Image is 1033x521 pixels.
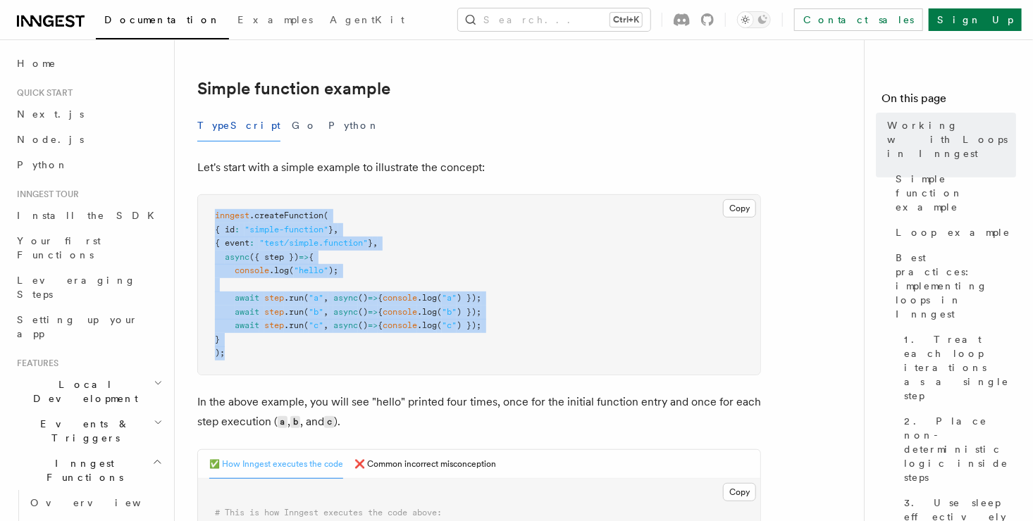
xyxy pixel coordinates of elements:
[11,101,166,127] a: Next.js
[304,320,309,330] span: (
[17,159,68,170] span: Python
[11,203,166,228] a: Install the SDK
[278,416,287,428] code: a
[11,87,73,99] span: Quick start
[368,307,378,317] span: =>
[333,307,358,317] span: async
[215,238,249,248] span: { event
[309,293,323,303] span: "a"
[235,225,240,234] span: :
[417,307,437,317] span: .log
[264,307,284,317] span: step
[215,508,442,517] span: # This is how Inngest executes the code above:
[235,320,259,330] span: await
[890,220,1016,245] a: Loop example
[890,245,1016,327] a: Best practices: implementing loops in Inngest
[887,118,1016,161] span: Working with Loops in Inngest
[304,307,309,317] span: (
[197,110,280,142] button: TypeScript
[17,275,136,300] span: Leveraging Steps
[442,307,457,317] span: "b"
[378,293,383,303] span: {
[215,348,225,358] span: );
[417,320,437,330] span: .log
[309,252,314,262] span: {
[299,252,309,262] span: =>
[610,13,642,27] kbd: Ctrl+K
[11,456,152,484] span: Inngest Functions
[249,211,323,220] span: .createFunction
[11,228,166,268] a: Your first Functions
[11,417,154,445] span: Events & Triggers
[284,307,304,317] span: .run
[368,238,373,248] span: }
[383,320,417,330] span: console
[378,307,383,317] span: {
[269,265,289,275] span: .log
[11,51,166,76] a: Home
[309,320,323,330] span: "c"
[882,90,1016,113] h4: On this page
[197,79,390,99] a: Simple function example
[383,293,417,303] span: console
[442,293,457,303] span: "a"
[323,293,328,303] span: ,
[209,450,343,479] button: ✅ How Inngest executes the code
[11,127,166,152] a: Node.js
[723,199,756,218] button: Copy
[323,307,328,317] span: ,
[284,320,304,330] span: .run
[323,320,328,330] span: ,
[354,450,496,479] button: ❌ Common incorrect misconception
[442,320,457,330] span: "c"
[215,225,235,234] span: { id
[890,166,1016,220] a: Simple function example
[368,293,378,303] span: =>
[17,210,163,221] span: Install the SDK
[292,110,317,142] button: Go
[383,307,417,317] span: console
[264,320,284,330] span: step
[898,327,1016,408] a: 1. Treat each loop iterations as a single step
[309,307,323,317] span: "b"
[197,158,761,177] p: Let's start with a simple example to illustrate the concept:
[321,4,413,38] a: AgentKit
[358,293,368,303] span: ()
[290,416,300,428] code: b
[11,451,166,490] button: Inngest Functions
[328,265,338,275] span: );
[737,11,771,28] button: Toggle dark mode
[284,293,304,303] span: .run
[17,314,138,339] span: Setting up your app
[245,225,328,234] span: "simple-function"
[11,411,166,451] button: Events & Triggers
[794,8,923,31] a: Contact sales
[896,172,1016,214] span: Simple function example
[437,307,442,317] span: (
[333,293,358,303] span: async
[437,293,442,303] span: (
[215,211,249,220] span: inngest
[17,134,84,145] span: Node.js
[378,320,383,330] span: {
[249,238,254,248] span: :
[333,320,358,330] span: async
[17,235,101,260] span: Your first Functions
[11,268,166,307] a: Leveraging Steps
[323,211,328,220] span: (
[330,14,404,25] span: AgentKit
[457,293,481,303] span: ) });
[17,108,84,120] span: Next.js
[229,4,321,38] a: Examples
[324,416,334,428] code: c
[235,265,269,275] span: console
[215,334,220,344] span: }
[723,483,756,501] button: Copy
[358,307,368,317] span: ()
[96,4,229,39] a: Documentation
[237,14,313,25] span: Examples
[882,113,1016,166] a: Working with Loops in Inngest
[929,8,1022,31] a: Sign Up
[11,372,166,411] button: Local Development
[197,392,761,432] p: In the above example, you will see "hello" printed four times, once for the initial function entr...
